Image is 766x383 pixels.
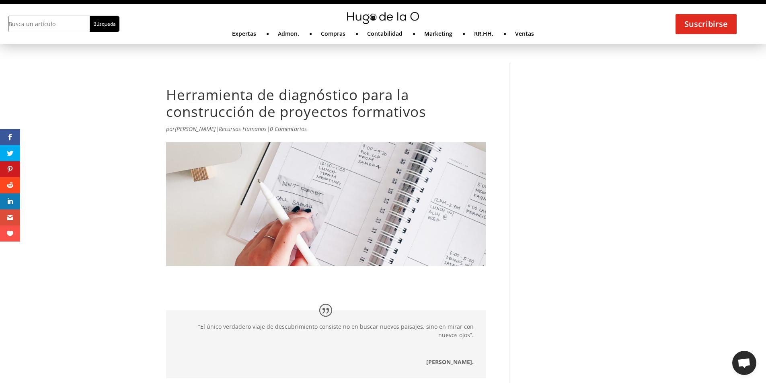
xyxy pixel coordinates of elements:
p: por | | [166,124,486,140]
h1: Herramienta de diagnóstico para la construcción de proyectos formativos [166,86,486,124]
a: 0 Comentarios [270,125,307,133]
a: Recursos Humanos [219,125,267,133]
img: mini-hugo-de-la-o-logo [347,12,419,24]
a: Marketing [424,31,452,40]
a: Ventas [515,31,534,40]
a: Expertas [232,31,256,40]
a: Suscribirse [676,14,737,34]
a: Compras [321,31,345,40]
a: [PERSON_NAME] [175,125,216,133]
a: Admon. [278,31,299,40]
input: Búsqueda [90,16,119,32]
p: “El único verdadero viaje de descubrimiento consiste no en buscar nuevos paisajes, sino en mirar ... [178,322,474,345]
img: herramienta-de-diagnóstico [166,142,486,266]
a: mini-hugo-de-la-o-logo [347,18,419,26]
span: [PERSON_NAME]. [178,358,474,366]
input: Busca un artículo [8,16,90,32]
a: Contabilidad [367,31,403,40]
div: Chat abierto [732,351,756,375]
a: RR.HH. [474,31,493,40]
